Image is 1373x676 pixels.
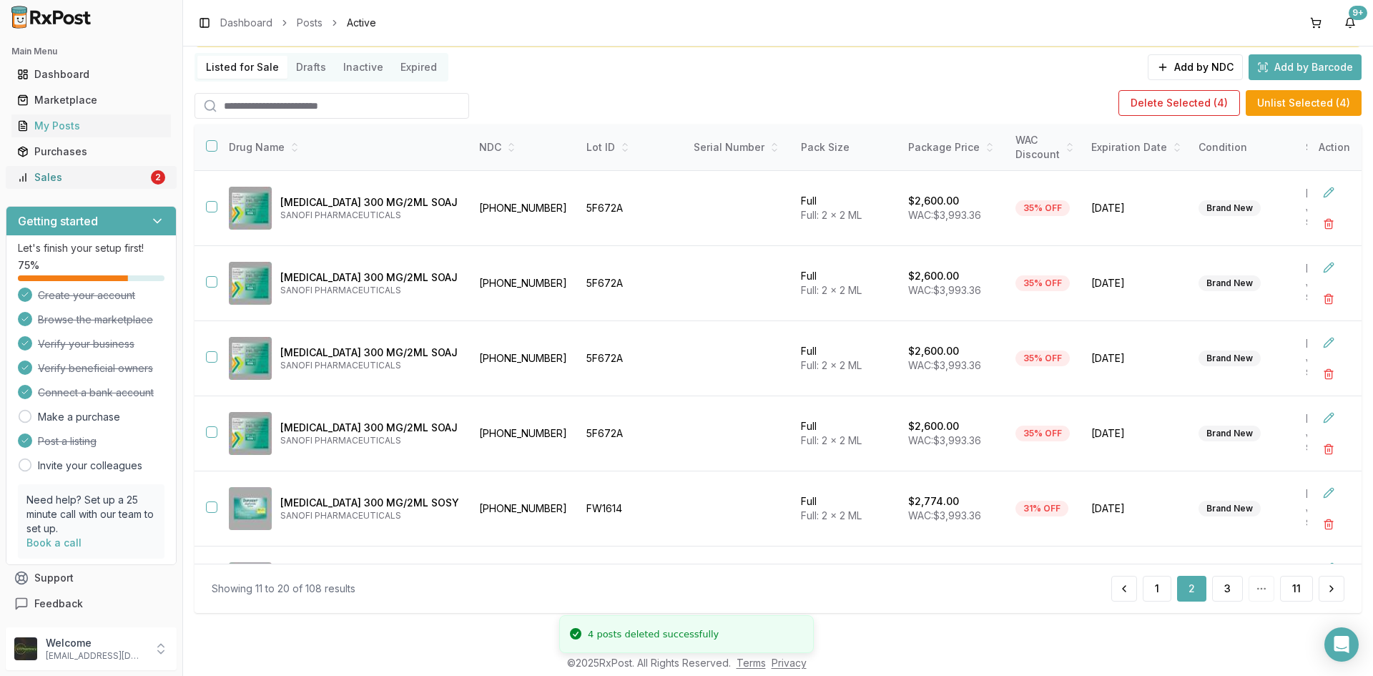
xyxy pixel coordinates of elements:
[280,210,459,221] p: SANOFI PHARMACEUTICALS
[801,434,862,446] span: Full: 2 x 2 ML
[297,16,323,30] a: Posts
[18,258,39,273] span: 75 %
[1015,426,1070,441] div: 35% OFF
[1177,576,1206,602] button: 2
[17,93,165,107] div: Marketplace
[6,565,177,591] button: Support
[280,270,459,285] p: [MEDICAL_DATA] 300 MG/2ML SOAJ
[908,419,959,433] p: $2,600.00
[1091,201,1181,215] span: [DATE]
[908,494,959,509] p: $2,774.00
[229,187,272,230] img: Dupixent 300 MG/2ML SOAJ
[1316,480,1342,506] button: Edit
[471,321,578,396] td: [PHONE_NUMBER]
[1306,205,1360,228] p: via NDC Search
[1306,188,1360,200] p: [DATE]
[1349,6,1367,20] div: 9+
[46,636,145,650] p: Welcome
[1306,506,1360,529] p: via NDC Search
[11,165,171,190] a: Sales2
[280,421,459,435] p: [MEDICAL_DATA] 300 MG/2ML SOAJ
[1306,356,1360,378] p: via NDC Search
[1015,200,1070,216] div: 35% OFF
[1316,436,1342,462] button: Delete
[1199,200,1261,216] div: Brand New
[1316,255,1342,280] button: Edit
[6,89,177,112] button: Marketplace
[578,321,685,396] td: 5F672A
[1199,426,1261,441] div: Brand New
[578,171,685,246] td: 5F672A
[1307,124,1362,171] th: Action
[11,139,171,165] a: Purchases
[14,637,37,660] img: User avatar
[1190,124,1297,171] th: Condition
[280,510,459,521] p: SANOFI PHARMACEUTICALS
[38,459,142,473] a: Invite your colleagues
[280,195,459,210] p: [MEDICAL_DATA] 300 MG/2ML SOAJ
[792,246,900,321] td: Full
[6,591,177,617] button: Feedback
[280,360,459,371] p: SANOFI PHARMACEUTICALS
[38,288,135,303] span: Create your account
[11,46,171,57] h2: Main Menu
[908,284,981,296] span: WAC: $3,993.36
[1306,140,1360,155] div: Source
[1316,511,1342,537] button: Delete
[335,56,392,79] button: Inactive
[578,396,685,471] td: 5F672A
[1091,276,1181,290] span: [DATE]
[792,321,900,396] td: Full
[34,597,83,611] span: Feedback
[17,144,165,159] div: Purchases
[1316,361,1342,387] button: Delete
[280,346,459,360] p: [MEDICAL_DATA] 300 MG/2ML SOAJ
[229,262,272,305] img: Dupixent 300 MG/2ML SOAJ
[908,344,959,358] p: $2,600.00
[471,396,578,471] td: [PHONE_NUMBER]
[1249,54,1362,80] button: Add by Barcode
[908,194,959,208] p: $2,600.00
[772,657,807,669] a: Privacy
[801,359,862,371] span: Full: 2 x 2 ML
[26,493,156,536] p: Need help? Set up a 25 minute call with our team to set up.
[151,170,165,185] div: 2
[1015,275,1070,291] div: 35% OFF
[1316,180,1342,205] button: Edit
[1015,501,1068,516] div: 31% OFF
[1306,564,1360,575] p: [DATE]
[280,285,459,296] p: SANOFI PHARMACEUTICALS
[471,171,578,246] td: [PHONE_NUMBER]
[1316,330,1342,356] button: Edit
[11,87,171,113] a: Marketplace
[229,412,272,455] img: Dupixent 300 MG/2ML SOAJ
[801,209,862,221] span: Full: 2 x 2 ML
[471,246,578,321] td: [PHONE_NUMBER]
[908,509,981,521] span: WAC: $3,993.36
[737,657,766,669] a: Terms
[1306,338,1360,350] p: [DATE]
[220,16,272,30] a: Dashboard
[801,509,862,521] span: Full: 2 x 2 ML
[1212,576,1243,602] a: 3
[17,170,148,185] div: Sales
[1091,351,1181,366] span: [DATE]
[229,562,272,605] img: Dupixent 300 MG/2ML SOSY
[6,114,177,137] button: My Posts
[11,62,171,87] a: Dashboard
[1306,489,1360,500] p: [DATE]
[46,650,145,662] p: [EMAIL_ADDRESS][DOMAIN_NAME]
[908,434,981,446] span: WAC: $3,993.36
[18,212,98,230] h3: Getting started
[1306,280,1360,303] p: via NDC Search
[6,6,97,29] img: RxPost Logo
[1316,555,1342,581] button: Edit
[588,627,719,642] div: 4 posts deleted successfully
[6,166,177,189] button: Sales2
[1306,263,1360,275] p: [DATE]
[1280,576,1313,602] button: 11
[1306,431,1360,454] p: via NDC Search
[17,119,165,133] div: My Posts
[1246,90,1362,116] button: Unlist Selected (4)
[11,113,171,139] a: My Posts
